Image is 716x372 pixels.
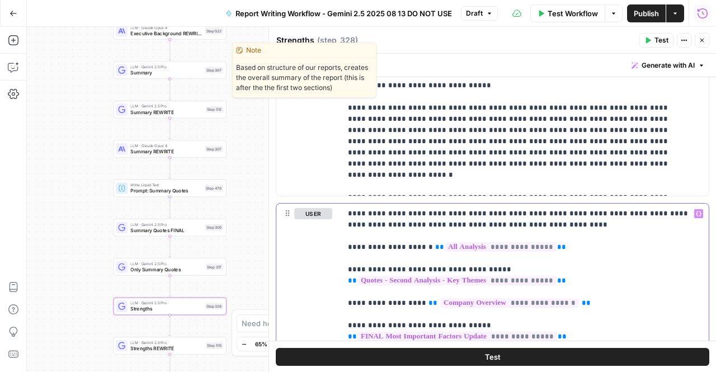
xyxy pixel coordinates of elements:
div: Step 317 [206,263,223,270]
button: Report Writing Workflow - Gemini 2.5 2025 08 13 DO NOT USE [219,4,459,22]
span: Based on structure of our reports, creates the overall summary of the report (this is after the t... [233,58,376,97]
g: Edge from step_512 to step_307 [169,118,171,139]
span: Summary Quotes FINAL [130,227,202,234]
textarea: Strengths [276,35,314,46]
div: Step 328 [205,303,223,310]
span: LLM · Gemini 2.5 Pro [130,300,202,305]
button: Test [276,347,709,365]
span: Strengths REWRITE [130,345,202,352]
span: ( step_328 ) [317,35,358,46]
span: Test Workflow [548,8,598,19]
span: Write Liquid Text [130,182,201,187]
button: Publish [627,4,666,22]
button: Generate with AI [627,58,709,73]
span: Summary [130,69,202,76]
button: user [294,208,332,219]
div: LLM · Gemini 2.5 ProStrengths REWRITEStep 513 [114,337,227,354]
div: Step 513 [206,342,223,349]
span: Generate with AI [642,60,695,70]
span: Only Summary Quotes [130,266,202,273]
div: LLM · Claude Opus 4Executive Background REWRITEStep 522 [114,22,227,39]
span: Publish [634,8,659,19]
div: Step 309 [205,224,223,231]
g: Edge from step_317 to step_328 [169,275,171,296]
div: Step 522 [205,27,223,34]
span: 65% [255,340,267,349]
div: LLM · Gemini 2.5 ProOnly Summary QuotesStep 317 [114,258,227,276]
span: Summary REWRITE [130,148,202,155]
span: LLM · Gemini 2.5 Pro [130,340,202,345]
div: LLM · Claude Opus 4Summary REWRITEStep 307 [114,140,227,157]
g: Edge from step_328 to step_513 [169,315,171,336]
span: Draft [466,8,483,18]
div: LLM · Gemini 2.5 ProStrengthsStep 328 [114,298,227,315]
span: LLM · Claude Opus 4 [130,25,202,30]
div: Step 476 [205,185,223,192]
div: Step 367 [205,67,223,74]
g: Edge from step_476 to step_309 [169,197,171,218]
span: LLM · Gemini 2.5 Pro [130,64,202,69]
span: Test [654,35,668,45]
span: Prompt: Summary Quotes [130,187,201,194]
g: Edge from step_309 to step_317 [169,236,171,257]
span: LLM · Gemini 2.5 Pro [130,222,202,227]
div: Step 512 [206,106,223,113]
div: Step 307 [205,145,223,152]
button: Test Workflow [530,4,605,22]
div: Write your prompt [269,54,716,77]
button: Test [639,33,673,48]
div: LLM · Gemini 2.5 ProSummary REWRITEStep 512 [114,101,227,118]
span: Summary REWRITE [130,109,202,116]
span: Report Writing Workflow - Gemini 2.5 2025 08 13 DO NOT USE [235,8,452,19]
span: Strengths [130,305,202,313]
span: LLM · Gemini 2.5 Pro [130,103,202,109]
button: Draft [461,6,498,21]
g: Edge from step_307 to step_476 [169,157,171,178]
g: Edge from step_367 to step_512 [169,79,171,100]
span: Test [485,351,501,362]
div: LLM · Gemini 2.5 ProSummaryStep 367 [114,62,227,79]
span: LLM · Gemini 2.5 Pro [130,261,202,266]
span: LLM · Claude Opus 4 [130,143,202,148]
div: Write Liquid TextPrompt: Summary QuotesStep 476 [114,180,227,197]
span: Executive Background REWRITE [130,30,202,37]
div: LLM · Gemini 2.5 ProSummary Quotes FINALStep 309 [114,219,227,236]
div: Note [233,43,376,58]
